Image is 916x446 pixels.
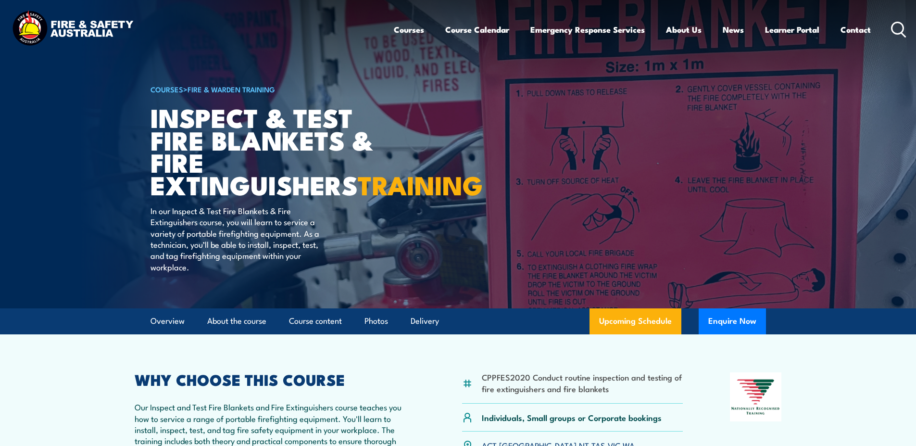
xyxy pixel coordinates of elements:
[482,412,662,423] p: Individuals, Small groups or Corporate bookings
[207,308,266,334] a: About the course
[530,17,645,42] a: Emergency Response Services
[723,17,744,42] a: News
[135,372,415,386] h2: WHY CHOOSE THIS COURSE
[289,308,342,334] a: Course content
[445,17,509,42] a: Course Calendar
[151,83,388,95] h6: >
[358,164,483,204] strong: TRAINING
[394,17,424,42] a: Courses
[151,205,326,272] p: In our Inspect & Test Fire Blankets & Fire Extinguishers course, you will learn to service a vari...
[482,371,683,394] li: CPPFES2020 Conduct routine inspection and testing of fire extinguishers and fire blankets
[765,17,819,42] a: Learner Portal
[411,308,439,334] a: Delivery
[730,372,782,421] img: Nationally Recognised Training logo.
[590,308,681,334] a: Upcoming Schedule
[666,17,702,42] a: About Us
[151,106,388,196] h1: Inspect & Test Fire Blankets & Fire Extinguishers
[151,308,185,334] a: Overview
[699,308,766,334] button: Enquire Now
[364,308,388,334] a: Photos
[188,84,275,94] a: Fire & Warden Training
[151,84,183,94] a: COURSES
[841,17,871,42] a: Contact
